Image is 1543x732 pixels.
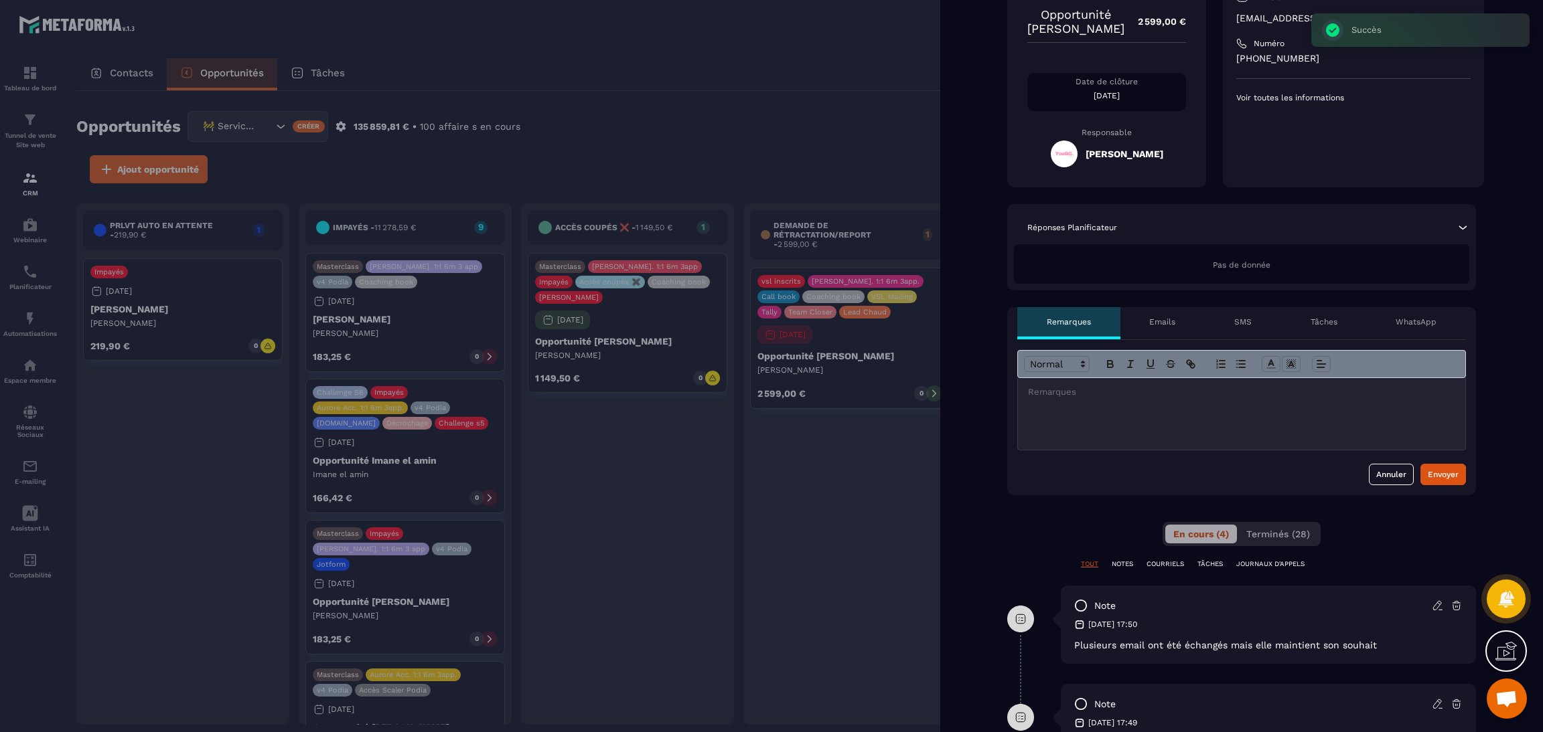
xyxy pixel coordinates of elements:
[1428,468,1459,481] div: Envoyer
[1197,559,1223,569] p: TÂCHES
[1149,316,1175,327] p: Emails
[1094,600,1116,612] p: note
[1236,559,1305,569] p: JOURNAUX D'APPELS
[1236,92,1471,103] p: Voir toutes les informations
[1238,525,1318,543] button: Terminés (28)
[1165,525,1237,543] button: En cours (4)
[1088,619,1137,630] p: [DATE] 17:50
[1088,717,1137,728] p: [DATE] 17:49
[1311,316,1337,327] p: Tâches
[1246,529,1310,539] span: Terminés (28)
[1112,559,1133,569] p: NOTES
[1086,149,1163,159] h5: [PERSON_NAME]
[1234,316,1252,327] p: SMS
[1027,128,1186,137] p: Responsable
[1487,678,1527,719] div: Ouvrir le chat
[1081,559,1098,569] p: TOUT
[1027,222,1117,233] p: Réponses Planificateur
[1074,640,1463,650] p: Plusieurs email ont été échangés mais elle maintient son souhait
[1396,316,1437,327] p: WhatsApp
[1369,464,1414,485] button: Annuler
[1213,260,1270,270] span: Pas de donnée
[1147,559,1184,569] p: COURRIELS
[1047,316,1091,327] p: Remarques
[1094,698,1116,711] p: note
[1027,90,1186,101] p: [DATE]
[1173,529,1229,539] span: En cours (4)
[1420,464,1466,485] button: Envoyer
